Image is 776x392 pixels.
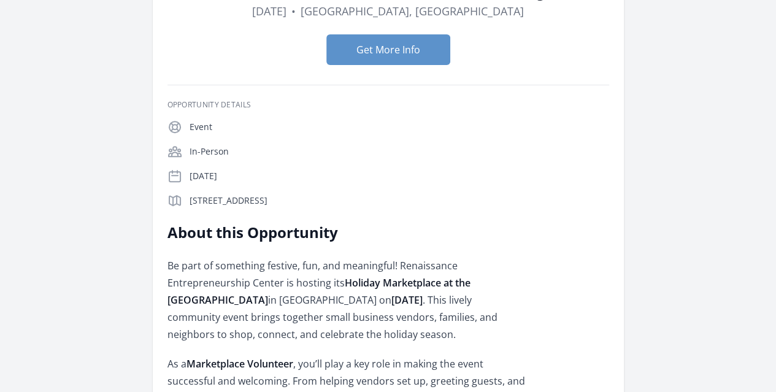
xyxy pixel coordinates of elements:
div: • [291,2,296,20]
strong: Marketplace Volunteer [186,357,293,371]
h2: About this Opportunity [167,223,526,242]
p: Event [190,121,609,133]
dd: [GEOGRAPHIC_DATA], [GEOGRAPHIC_DATA] [301,2,524,20]
strong: [DATE] [391,293,423,307]
p: Be part of something festive, fun, and meaningful! Renaissance Entrepreneurship Center is hosting... [167,257,526,343]
p: In-Person [190,145,609,158]
h3: Opportunity Details [167,100,609,110]
button: Get More Info [326,34,450,65]
dd: [DATE] [252,2,286,20]
p: [DATE] [190,170,609,182]
p: [STREET_ADDRESS] [190,194,609,207]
